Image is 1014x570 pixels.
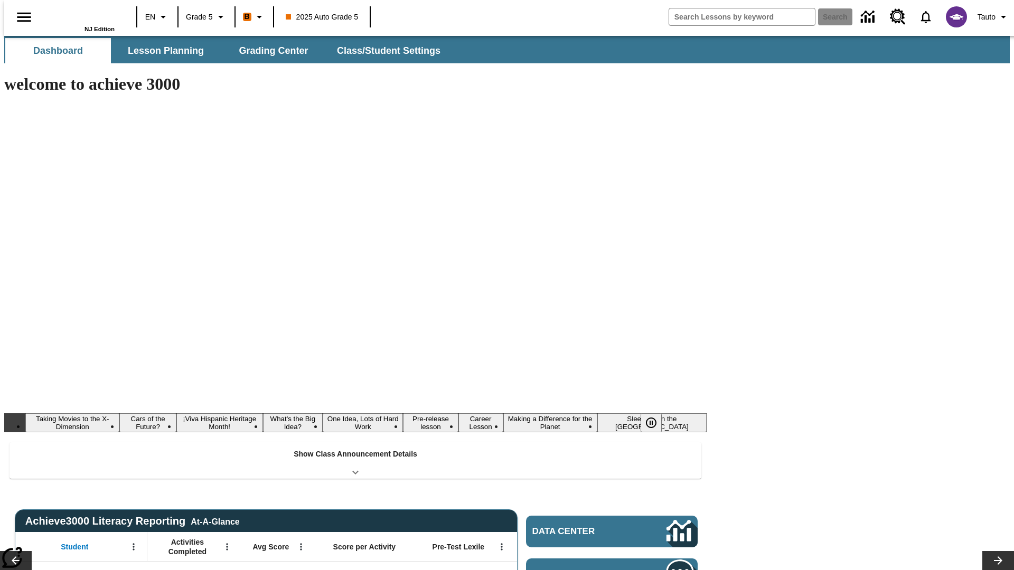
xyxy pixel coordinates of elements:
h1: welcome to achieve 3000 [4,74,707,94]
div: SubNavbar [4,38,450,63]
div: SubNavbar [4,36,1010,63]
button: Slide 8 Making a Difference for the Planet [503,413,597,432]
button: Open Menu [293,539,309,555]
button: Slide 6 Pre-release lesson [403,413,458,432]
div: Pause [641,413,672,432]
button: Language: EN, Select a language [140,7,174,26]
a: Home [46,5,115,26]
button: Lesson Planning [113,38,219,63]
button: Slide 2 Cars of the Future? [119,413,176,432]
button: Slide 9 Sleepless in the Animal Kingdom [597,413,707,432]
span: Avg Score [252,542,289,552]
span: Score per Activity [333,542,396,552]
button: Boost Class color is orange. Change class color [239,7,270,26]
p: Show Class Announcement Details [294,449,417,460]
button: Slide 7 Career Lesson [458,413,503,432]
button: Open Menu [126,539,142,555]
button: Open Menu [219,539,235,555]
button: Slide 4 What's the Big Idea? [263,413,323,432]
button: Lesson carousel, Next [982,551,1014,570]
a: Data Center [526,516,698,547]
input: search field [669,8,815,25]
img: avatar image [946,6,967,27]
div: Show Class Announcement Details [10,442,701,479]
button: Slide 1 Taking Movies to the X-Dimension [25,413,119,432]
span: Data Center [532,526,631,537]
span: NJ Edition [84,26,115,32]
button: Pause [641,413,662,432]
span: Tauto [978,12,996,23]
button: Class/Student Settings [328,38,449,63]
span: 2025 Auto Grade 5 [286,12,359,23]
a: Resource Center, Will open in new tab [884,3,912,31]
button: Open Menu [494,539,510,555]
div: Home [46,4,115,32]
div: At-A-Glance [191,515,239,527]
button: Grade: Grade 5, Select a grade [182,7,231,26]
span: Activities Completed [153,537,222,556]
button: Dashboard [5,38,111,63]
span: Grade 5 [186,12,213,23]
a: Data Center [855,3,884,32]
span: Pre-Test Lexile [433,542,485,552]
span: EN [145,12,155,23]
button: Profile/Settings [973,7,1014,26]
span: B [245,10,250,23]
button: Select a new avatar [940,3,973,31]
a: Notifications [912,3,940,31]
button: Open side menu [8,2,40,33]
button: Grading Center [221,38,326,63]
button: Slide 3 ¡Viva Hispanic Heritage Month! [176,413,263,432]
span: Student [61,542,88,552]
span: Achieve3000 Literacy Reporting [25,515,240,527]
button: Slide 5 One Idea, Lots of Hard Work [323,413,403,432]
